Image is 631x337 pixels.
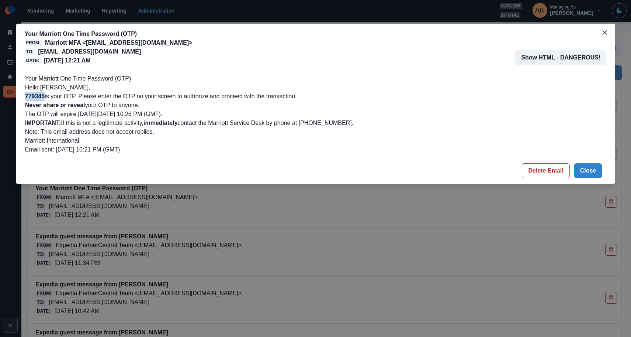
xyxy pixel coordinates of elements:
[25,93,45,99] b: 779345
[599,27,611,38] button: Close
[574,163,602,178] button: Close
[25,119,606,127] p: If this is not a legitimate activity, contact the Marriott Service Desk by phone at [PHONE_NUMBER].
[25,145,606,154] p: Email sent: [DATE] 10:21 PM (GMT)
[25,83,606,92] p: Hello [PERSON_NAME],
[25,102,85,108] b: Never share or reveal
[38,47,141,56] p: [EMAIL_ADDRESS][DOMAIN_NAME]
[25,30,193,38] p: Your Marriott One Time Password (OTP)
[25,110,606,119] p: The OTP will expire [DATE][DATE] 10:26 PM (GMT).
[25,120,61,126] b: IMPORTANT:
[44,56,91,65] p: [DATE] 12:21 AM
[25,57,41,64] span: Date:
[45,38,192,47] p: Marriott MFA <[EMAIL_ADDRESS][DOMAIN_NAME]>
[522,163,569,178] button: Delete Email
[25,136,606,145] p: Marriott International
[515,50,606,65] button: Show HTML - DANGEROUS!
[25,101,606,110] p: your OTP to anyone.
[25,40,42,46] span: From:
[25,127,606,136] p: Note: This email address does not accept replies.
[25,74,606,154] div: Your Marriott One Time Password (OTP)
[143,120,177,126] b: immediately
[25,48,35,55] span: To:
[25,92,606,101] p: is your OTP. Please enter the OTP on your screen to authorize and proceed with the transaction.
